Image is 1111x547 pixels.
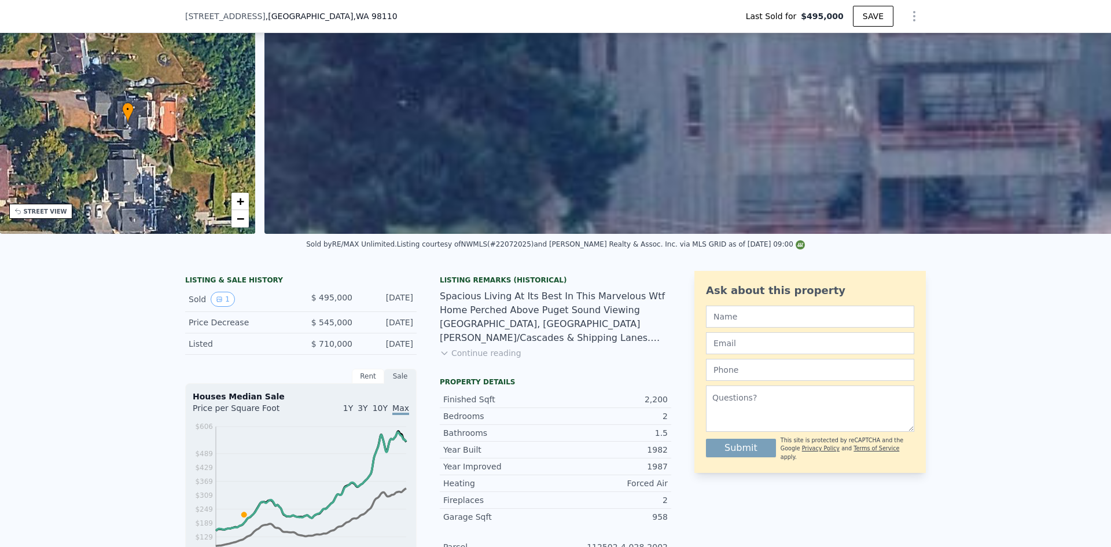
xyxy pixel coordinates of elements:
div: [DATE] [362,338,413,350]
div: 2,200 [555,394,668,405]
span: [STREET_ADDRESS] [185,10,266,22]
div: [DATE] [362,292,413,307]
div: Sold by RE/MAX Unlimited . [306,240,397,248]
div: Listing Remarks (Historical) [440,276,671,285]
span: $ 545,000 [311,318,352,327]
span: , WA 98110 [353,12,397,21]
span: $ 710,000 [311,339,352,348]
tspan: $606 [195,423,213,431]
div: Price Decrease [189,317,292,328]
tspan: $309 [195,491,213,500]
div: Property details [440,377,671,387]
div: Bathrooms [443,427,555,439]
input: Name [706,306,914,328]
span: Max [392,403,409,415]
img: NWMLS Logo [796,240,805,249]
span: 1Y [343,403,353,413]
div: [DATE] [362,317,413,328]
div: 1982 [555,444,668,456]
input: Email [706,332,914,354]
div: Finished Sqft [443,394,555,405]
div: Rent [352,369,384,384]
a: Privacy Policy [802,445,840,451]
div: This site is protected by reCAPTCHA and the Google and apply. [781,436,914,461]
span: • [122,104,134,115]
span: 3Y [358,403,367,413]
div: LISTING & SALE HISTORY [185,276,417,287]
span: , [GEOGRAPHIC_DATA] [266,10,398,22]
div: 2 [555,494,668,506]
div: 2 [555,410,668,422]
button: View historical data [211,292,235,307]
a: Zoom out [231,210,249,227]
div: Year Built [443,444,555,456]
div: 958 [555,511,668,523]
div: Ask about this property [706,282,914,299]
div: Price per Square Foot [193,402,301,421]
span: + [237,194,244,208]
div: Bedrooms [443,410,555,422]
tspan: $129 [195,533,213,541]
div: Sold [189,292,292,307]
a: Zoom in [231,193,249,210]
tspan: $429 [195,464,213,472]
a: Terms of Service [854,445,899,451]
span: $495,000 [801,10,844,22]
div: Listing courtesy of NWMLS (#22072025) and [PERSON_NAME] Realty & Assoc. Inc. via MLS GRID as of [... [397,240,805,248]
tspan: $189 [195,519,213,527]
button: SAVE [853,6,893,27]
div: Sale [384,369,417,384]
div: 1.5 [555,427,668,439]
span: $ 495,000 [311,293,352,302]
button: Show Options [903,5,926,28]
div: Forced Air [555,478,668,489]
tspan: $369 [195,478,213,486]
div: Houses Median Sale [193,391,409,402]
div: Garage Sqft [443,511,555,523]
div: 1987 [555,461,668,472]
div: Year Improved [443,461,555,472]
div: Listed [189,338,292,350]
div: Fireplaces [443,494,555,506]
div: • [122,102,134,123]
input: Phone [706,359,914,381]
span: − [237,211,244,226]
tspan: $249 [195,505,213,513]
span: 10Y [373,403,388,413]
div: Heating [443,478,555,489]
div: Spacious Living At Its Best In This Marvelous Wtf Home Perched Above Puget Sound Viewing [GEOGRAP... [440,289,671,345]
tspan: $489 [195,450,213,458]
button: Continue reading [440,347,521,359]
span: Last Sold for [746,10,801,22]
button: Submit [706,439,776,457]
div: STREET VIEW [24,207,67,216]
